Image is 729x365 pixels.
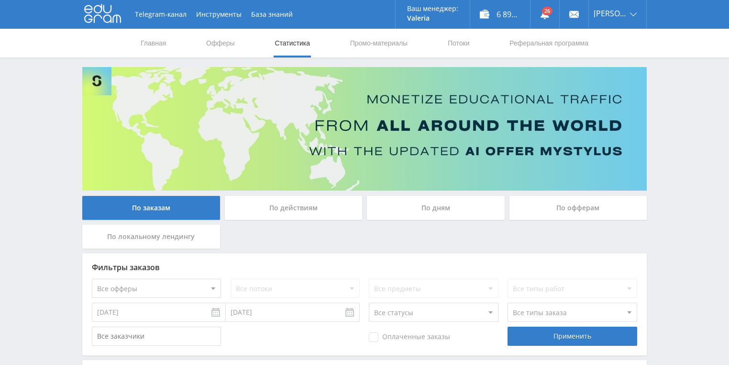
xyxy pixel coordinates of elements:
[369,332,450,342] span: Оплаченные заказы
[92,327,221,346] input: Все заказчики
[274,29,311,57] a: Статистика
[92,263,637,272] div: Фильтры заказов
[82,225,220,249] div: По локальному лендингу
[349,29,409,57] a: Промо-материалы
[407,5,458,12] p: Ваш менеджер:
[367,196,505,220] div: По дням
[82,196,220,220] div: По заказам
[509,196,647,220] div: По офферам
[82,67,647,191] img: Banner
[407,14,458,22] p: Valeria
[205,29,236,57] a: Офферы
[140,29,167,57] a: Главная
[594,10,627,17] span: [PERSON_NAME]
[508,29,589,57] a: Реферальная программа
[508,327,637,346] div: Применить
[225,196,363,220] div: По действиям
[447,29,471,57] a: Потоки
